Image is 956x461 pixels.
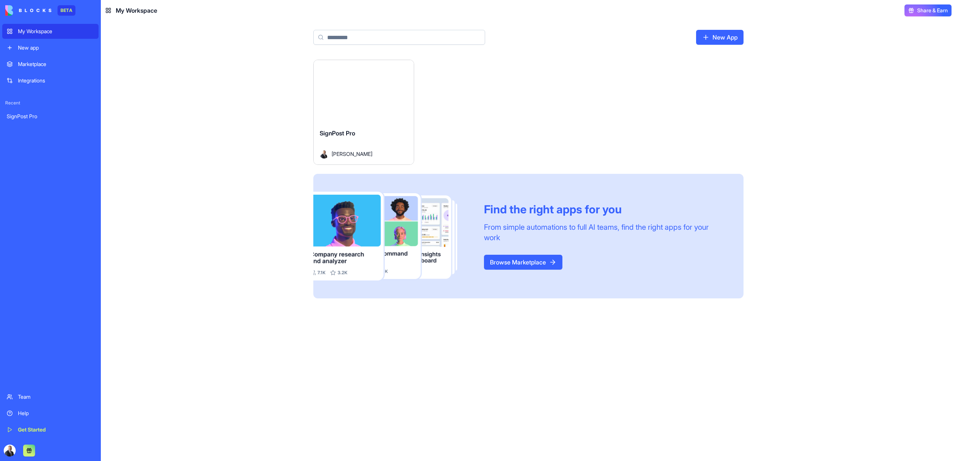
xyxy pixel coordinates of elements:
a: Marketplace [2,57,99,72]
span: [PERSON_NAME] [332,150,372,158]
div: Get Started [18,426,94,433]
div: Help [18,410,94,417]
span: Recent [2,100,99,106]
div: Marketplace [18,60,94,68]
a: New app [2,40,99,55]
a: New App [696,30,744,45]
a: Integrations [2,73,99,88]
a: BETA [5,5,75,16]
a: Browse Marketplace [484,255,562,270]
img: logo [5,5,52,16]
div: BETA [58,5,75,16]
div: My Workspace [18,28,94,35]
img: ACg8ocLBKVDv-t24ZmSdbx4-sXTpmyPckNZ7SWjA-tiWuwpKsCaFGmO6aA=s96-c [4,445,16,457]
div: SignPost Pro [7,113,94,120]
div: From simple automations to full AI teams, find the right apps for your work [484,222,726,243]
a: Team [2,389,99,404]
span: SignPost Pro [320,129,355,137]
a: My Workspace [2,24,99,39]
a: SignPost Pro [2,109,99,124]
a: Help [2,406,99,421]
div: Integrations [18,77,94,84]
img: Avatar [320,150,329,159]
span: Share & Earn [917,7,948,14]
div: New app [18,44,94,51]
a: Get Started [2,422,99,437]
img: Frame_181_egmpey.png [313,192,472,281]
span: My Workspace [116,6,157,15]
button: Share & Earn [904,4,952,16]
div: Team [18,393,94,401]
a: SignPost ProAvatar[PERSON_NAME] [313,60,414,165]
div: Find the right apps for you [484,203,726,216]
